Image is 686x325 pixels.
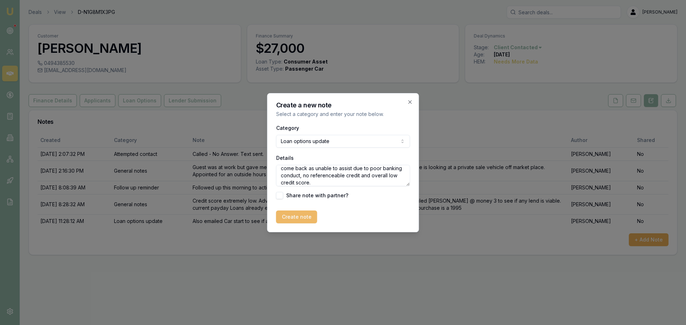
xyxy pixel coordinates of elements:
label: Share note with partner? [286,193,348,198]
label: Details [276,155,294,161]
p: Select a category and enter your note below. [276,111,410,118]
textarea: Workshopped deal with money 3 and they have come back as unable to assist due to poor banking con... [276,165,410,186]
label: Category [276,125,299,131]
button: Create note [276,210,317,223]
h2: Create a new note [276,102,410,108]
